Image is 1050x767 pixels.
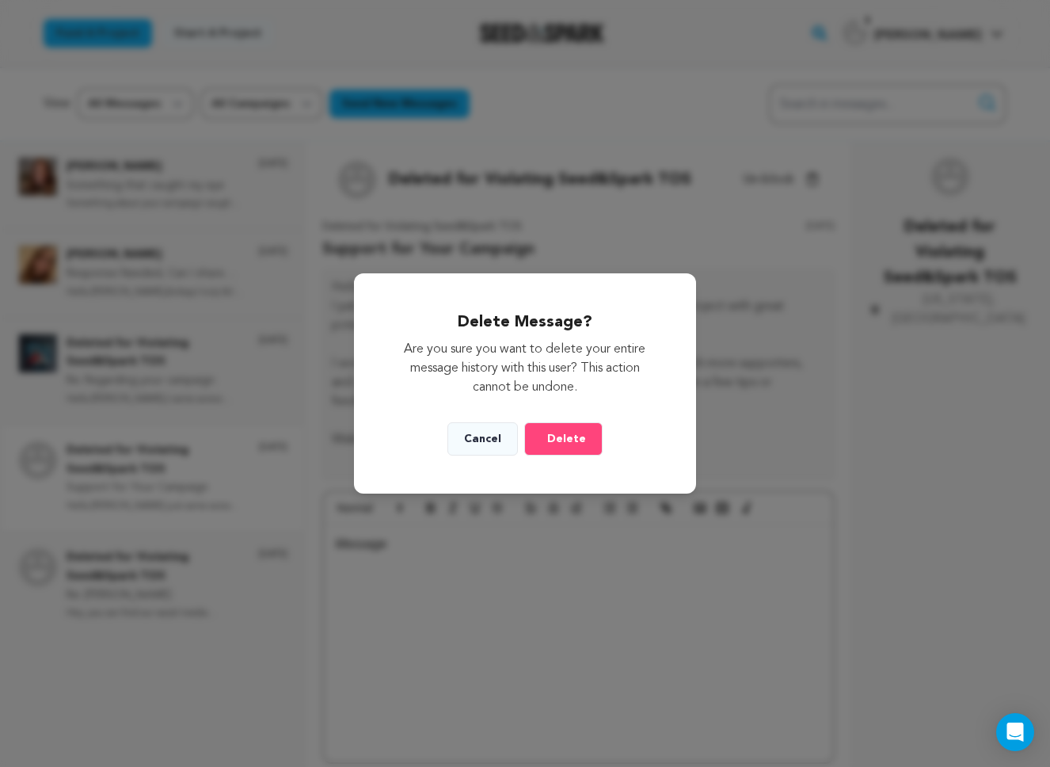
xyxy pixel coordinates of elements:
[524,422,603,456] button: Delete
[392,340,657,397] p: Are you sure you want to delete your entire message history with this user? This action cannot be...
[392,311,657,334] h2: Delete Message?
[447,422,518,456] button: Cancel
[547,431,586,447] span: Delete
[996,713,1034,751] div: Open Intercom Messenger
